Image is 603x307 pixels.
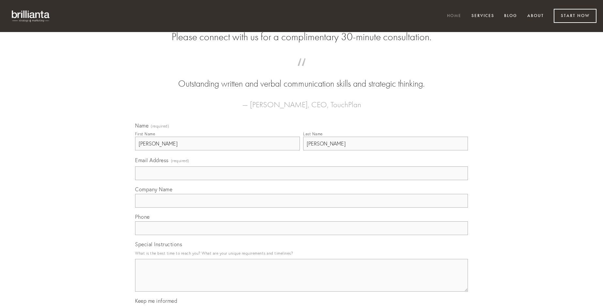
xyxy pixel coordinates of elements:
[135,186,172,193] span: Company Name
[135,241,182,247] span: Special Instructions
[523,11,548,22] a: About
[135,131,155,136] div: First Name
[500,11,521,22] a: Blog
[146,65,457,90] blockquote: Outstanding written and verbal communication skills and strategic thinking.
[171,156,189,165] span: (required)
[467,11,499,22] a: Services
[443,11,466,22] a: Home
[554,9,596,23] a: Start Now
[135,213,150,220] span: Phone
[151,124,169,128] span: (required)
[7,7,55,26] img: brillianta - research, strategy, marketing
[135,122,148,129] span: Name
[135,31,468,43] h2: Please connect with us for a complimentary 30-minute consultation.
[146,65,457,77] span: “
[135,249,468,258] p: What is the best time to reach you? What are your unique requirements and timelines?
[135,157,169,163] span: Email Address
[135,298,177,304] span: Keep me informed
[303,131,323,136] div: Last Name
[146,90,457,111] figcaption: — [PERSON_NAME], CEO, TouchPlan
